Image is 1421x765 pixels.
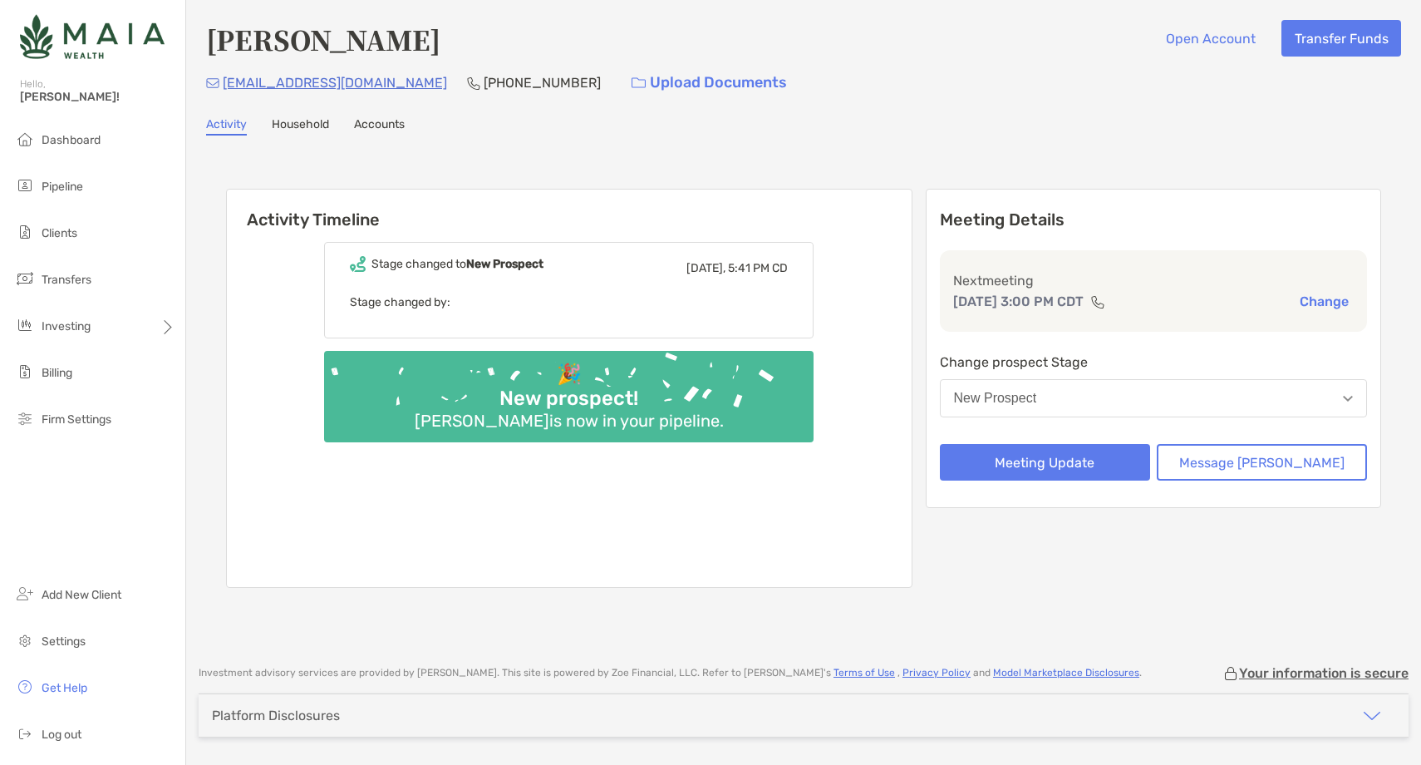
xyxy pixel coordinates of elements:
img: investing icon [15,315,35,335]
img: firm-settings icon [15,408,35,428]
button: Open Account [1153,20,1268,57]
img: icon arrow [1362,706,1382,726]
b: New Prospect [466,257,543,271]
span: Transfers [42,273,91,287]
div: New prospect! [493,387,645,411]
img: add_new_client icon [15,584,35,604]
img: button icon [632,77,646,89]
p: Your information is secure [1239,665,1409,681]
button: Transfer Funds [1281,20,1401,57]
span: Clients [42,226,77,240]
p: [PHONE_NUMBER] [484,72,601,93]
a: Privacy Policy [902,667,971,679]
span: Investing [42,319,91,333]
img: billing icon [15,362,35,382]
a: Model Marketplace Disclosures [993,667,1139,679]
button: Meeting Update [940,444,1150,481]
img: dashboard icon [15,129,35,149]
a: Terms of Use [833,667,895,679]
div: Stage changed to [371,257,543,271]
span: Billing [42,366,72,380]
p: Meeting Details [940,210,1368,230]
a: Activity [206,117,247,136]
span: Add New Client [42,588,121,602]
span: Settings [42,634,86,649]
p: Stage changed by: [350,292,788,313]
p: Change prospect Stage [940,352,1368,373]
img: Zoe Logo [20,7,165,67]
span: Pipeline [42,180,83,194]
img: get-help icon [15,677,35,697]
h6: Activity Timeline [227,190,912,229]
p: [DATE] 3:00 PM CDT [953,291,1084,312]
span: Log out [42,728,81,742]
button: Message [PERSON_NAME] [1157,444,1367,481]
button: New Prospect [940,379,1368,417]
img: Event icon [350,256,366,272]
img: clients icon [15,222,35,242]
p: Investment advisory services are provided by [PERSON_NAME] . This site is powered by Zoe Financia... [199,667,1142,679]
img: Email Icon [206,78,219,88]
img: pipeline icon [15,175,35,195]
a: Accounts [354,117,405,136]
img: logout icon [15,723,35,743]
span: Dashboard [42,133,101,147]
img: settings icon [15,630,35,650]
div: [PERSON_NAME] is now in your pipeline. [408,411,730,431]
img: Phone Icon [467,76,480,90]
img: communication type [1090,295,1105,308]
a: Upload Documents [621,65,798,101]
p: Next meeting [953,270,1355,291]
span: Get Help [42,681,87,695]
span: [PERSON_NAME]! [20,90,175,104]
div: 🎉 [550,363,588,387]
span: Firm Settings [42,412,111,427]
button: Change [1295,293,1354,310]
p: [EMAIL_ADDRESS][DOMAIN_NAME] [223,72,447,93]
span: [DATE], [686,261,725,275]
img: Confetti [324,351,814,428]
span: 5:41 PM CD [728,261,788,275]
div: Platform Disclosures [212,708,340,723]
img: transfers icon [15,269,35,289]
h4: [PERSON_NAME] [206,20,440,58]
div: New Prospect [954,391,1037,406]
img: Open dropdown arrow [1343,396,1353,402]
a: Household [272,117,329,136]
